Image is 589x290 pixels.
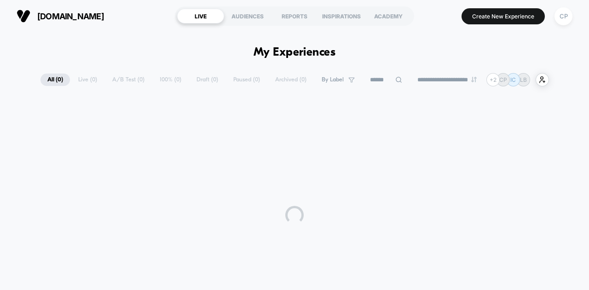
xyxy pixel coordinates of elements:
[40,74,70,86] span: All ( 0 )
[471,77,477,82] img: end
[224,9,271,23] div: AUDIENCES
[486,73,500,86] div: + 2
[254,46,336,59] h1: My Experiences
[271,9,318,23] div: REPORTS
[554,7,572,25] div: CP
[499,76,507,83] p: CP
[520,76,527,83] p: LB
[318,9,365,23] div: INSPIRATIONS
[365,9,412,23] div: ACADEMY
[177,9,224,23] div: LIVE
[14,9,107,23] button: [DOMAIN_NAME]
[322,76,344,83] span: By Label
[37,11,104,21] span: [DOMAIN_NAME]
[462,8,545,24] button: Create New Experience
[552,7,575,26] button: CP
[510,76,516,83] p: IC
[17,9,30,23] img: Visually logo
